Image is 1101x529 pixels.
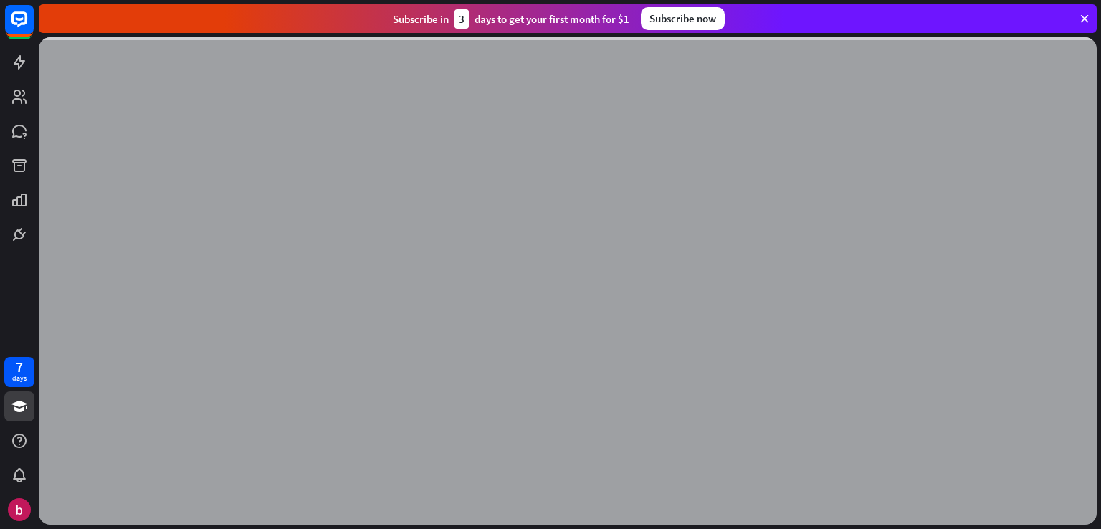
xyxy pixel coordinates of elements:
div: Subscribe in days to get your first month for $1 [393,9,629,29]
div: 7 [16,361,23,373]
a: 7 days [4,357,34,387]
div: Subscribe now [641,7,725,30]
div: days [12,373,27,383]
div: 3 [454,9,469,29]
